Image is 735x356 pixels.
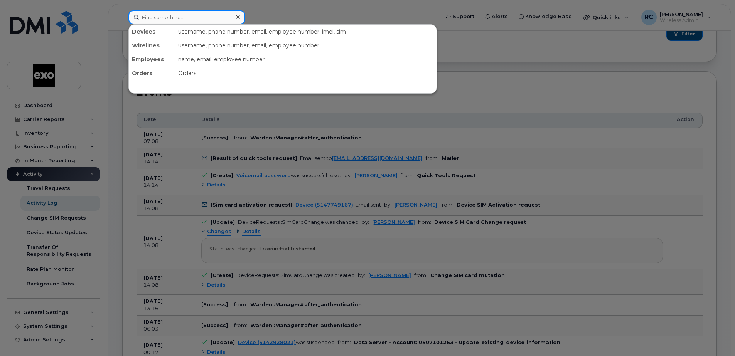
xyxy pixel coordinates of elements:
div: Employees [129,52,175,66]
div: Orders [175,66,437,80]
div: Orders [129,66,175,80]
div: name, email, employee number [175,52,437,66]
div: Wirelines [129,39,175,52]
div: username, phone number, email, employee number, imei, sim [175,25,437,39]
div: Devices [129,25,175,39]
input: Find something... [128,10,245,24]
div: username, phone number, email, employee number [175,39,437,52]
